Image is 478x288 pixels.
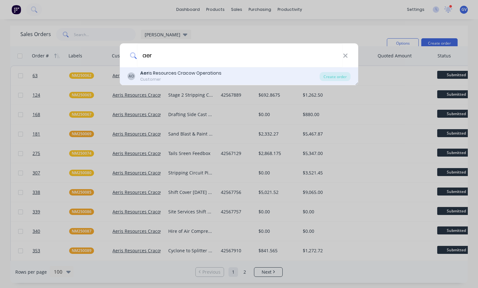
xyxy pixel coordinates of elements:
[140,70,148,76] b: Aer
[137,43,343,67] input: Enter a customer name to create a new order...
[320,72,351,81] div: Create order
[127,72,135,80] div: AO
[140,77,221,82] div: Customer
[140,70,221,77] div: is Resources Cracow Operations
